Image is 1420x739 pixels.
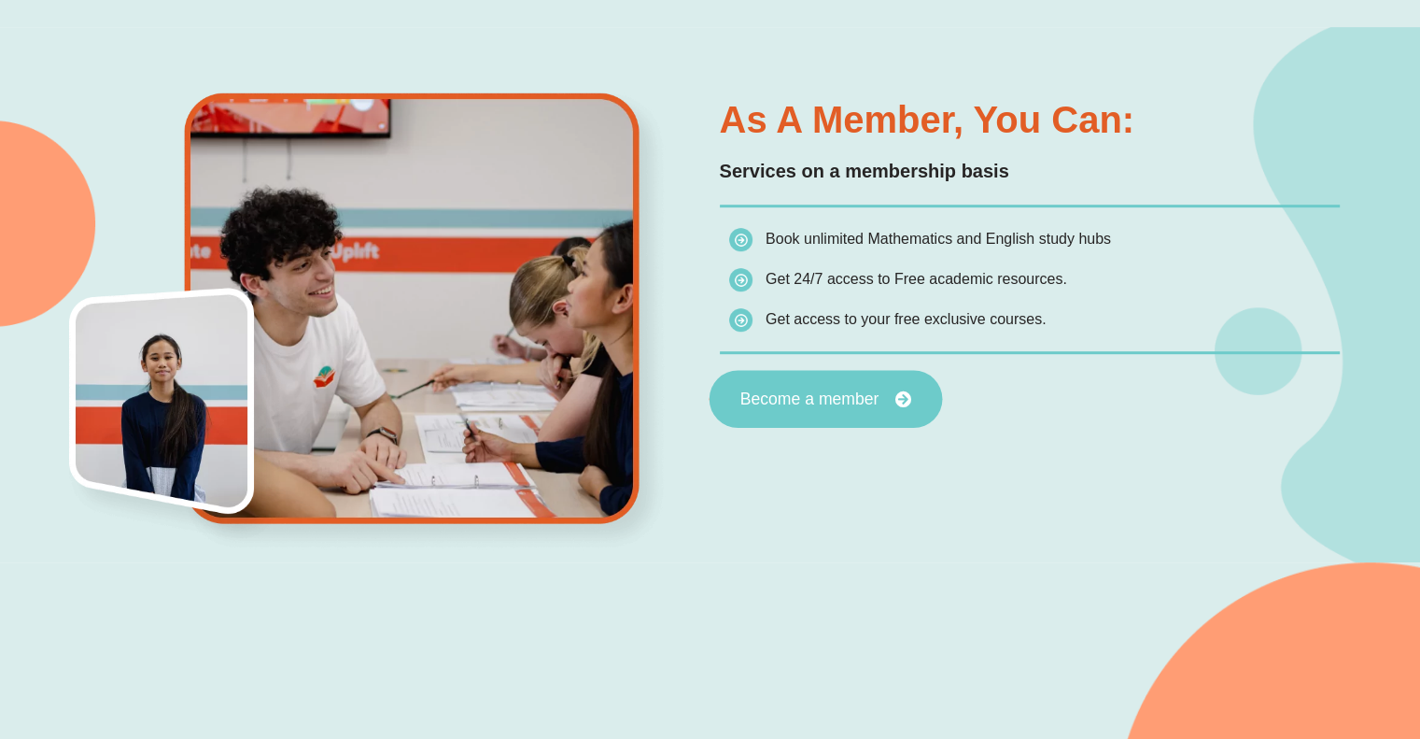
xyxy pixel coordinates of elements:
img: icon-list.png [729,308,752,332]
a: Become a member [709,370,942,428]
span: Get access to your free exclusive courses. [766,311,1047,327]
p: Services on a membership basis [720,157,1340,186]
span: Get 24/7 access to Free academic resources. [766,271,1067,287]
iframe: Chat Widget [1109,529,1420,739]
span: Book unlimited Mathematics and English study hubs [766,231,1111,247]
span: Become a member [739,391,879,407]
img: icon-list.png [729,268,752,291]
img: icon-list.png [729,228,752,251]
h3: As a member, you can: [720,101,1340,138]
